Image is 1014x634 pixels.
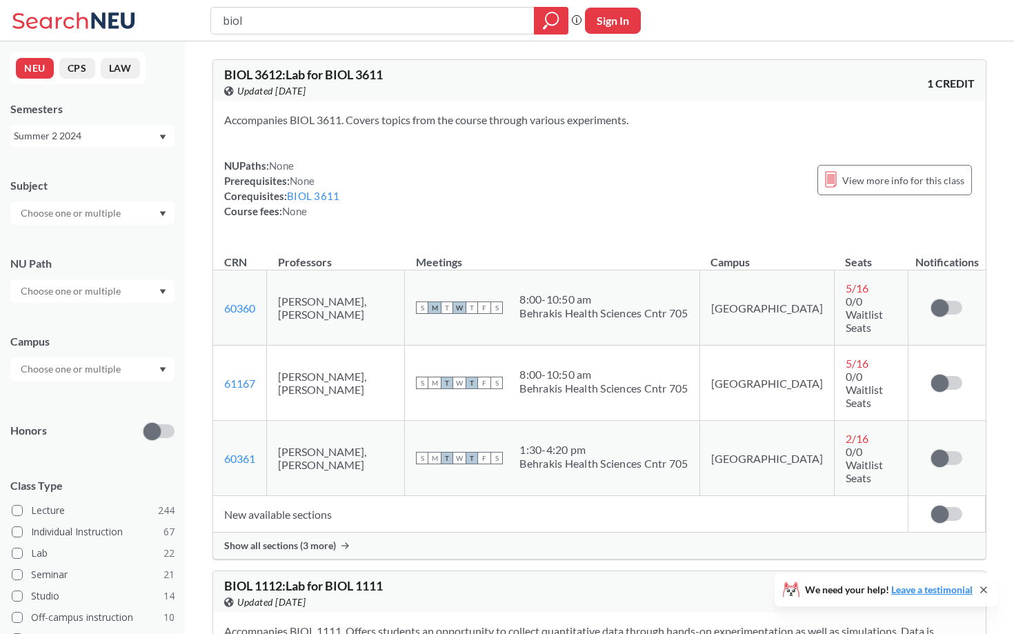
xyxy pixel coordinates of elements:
[159,289,166,295] svg: Dropdown arrow
[699,346,834,421] td: [GEOGRAPHIC_DATA]
[224,377,255,390] a: 61167
[846,445,883,484] span: 0/0 Waitlist Seats
[416,301,428,314] span: S
[834,241,908,270] th: Seats
[10,256,175,271] div: NU Path
[12,608,175,626] label: Off-campus instruction
[163,546,175,561] span: 22
[224,255,247,270] div: CRN
[159,367,166,373] svg: Dropdown arrow
[519,382,688,395] div: Behrakis Health Sciences Cntr 705
[846,281,868,295] span: 5 / 16
[290,175,315,187] span: None
[237,595,306,610] span: Updated [DATE]
[14,283,130,299] input: Choose one or multiple
[416,377,428,389] span: S
[441,377,453,389] span: T
[846,370,883,409] span: 0/0 Waitlist Seats
[267,241,405,270] th: Professors
[14,128,158,143] div: Summer 2 2024
[466,377,478,389] span: T
[267,270,405,346] td: [PERSON_NAME], [PERSON_NAME]
[213,496,908,533] td: New available sections
[224,578,383,593] span: BIOL 1112 : Lab for BIOL 1111
[441,452,453,464] span: T
[699,421,834,496] td: [GEOGRAPHIC_DATA]
[12,587,175,605] label: Studio
[891,584,973,595] a: Leave a testimonial
[221,9,524,32] input: Class, professor, course number, "phrase"
[519,368,688,382] div: 8:00 - 10:50 am
[163,524,175,539] span: 67
[585,8,641,34] button: Sign In
[224,67,383,82] span: BIOL 3612 : Lab for BIOL 3611
[846,432,868,445] span: 2 / 16
[224,158,339,219] div: NUPaths: Prerequisites: Corequisites: Course fees:
[478,377,490,389] span: F
[10,125,175,147] div: Summer 2 2024Dropdown arrow
[490,301,503,314] span: S
[428,301,441,314] span: M
[163,567,175,582] span: 21
[12,544,175,562] label: Lab
[267,346,405,421] td: [PERSON_NAME], [PERSON_NAME]
[453,301,466,314] span: W
[490,377,503,389] span: S
[453,377,466,389] span: W
[10,178,175,193] div: Subject
[10,279,175,303] div: Dropdown arrow
[287,190,339,202] a: BIOL 3611
[224,301,255,315] a: 60360
[159,135,166,140] svg: Dropdown arrow
[159,211,166,217] svg: Dropdown arrow
[101,58,140,79] button: LAW
[428,452,441,464] span: M
[453,452,466,464] span: W
[519,457,688,470] div: Behrakis Health Sciences Cntr 705
[846,357,868,370] span: 5 / 16
[12,523,175,541] label: Individual Instruction
[269,159,294,172] span: None
[519,443,688,457] div: 1:30 - 4:20 pm
[10,478,175,493] span: Class Type
[805,585,973,595] span: We need your help!
[14,205,130,221] input: Choose one or multiple
[490,452,503,464] span: S
[158,503,175,518] span: 244
[699,241,834,270] th: Campus
[12,566,175,584] label: Seminar
[416,452,428,464] span: S
[534,7,568,34] div: magnifying glass
[10,357,175,381] div: Dropdown arrow
[519,293,688,306] div: 8:00 - 10:50 am
[405,241,699,270] th: Meetings
[10,423,47,439] p: Honors
[224,452,255,465] a: 60361
[478,452,490,464] span: F
[224,112,975,128] section: Accompanies BIOL 3611. Covers topics from the course through various experiments.
[466,452,478,464] span: T
[466,301,478,314] span: T
[282,205,307,217] span: None
[10,334,175,349] div: Campus
[519,306,688,320] div: Behrakis Health Sciences Cntr 705
[224,539,336,552] span: Show all sections (3 more)
[927,76,975,91] span: 1 CREDIT
[163,610,175,625] span: 10
[163,588,175,604] span: 14
[10,201,175,225] div: Dropdown arrow
[237,83,306,99] span: Updated [DATE]
[213,533,986,559] div: Show all sections (3 more)
[699,270,834,346] td: [GEOGRAPHIC_DATA]
[478,301,490,314] span: F
[14,361,130,377] input: Choose one or multiple
[16,58,54,79] button: NEU
[908,241,986,270] th: Notifications
[267,421,405,496] td: [PERSON_NAME], [PERSON_NAME]
[441,301,453,314] span: T
[543,11,559,30] svg: magnifying glass
[842,172,964,189] span: View more info for this class
[10,101,175,117] div: Semesters
[59,58,95,79] button: CPS
[428,377,441,389] span: M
